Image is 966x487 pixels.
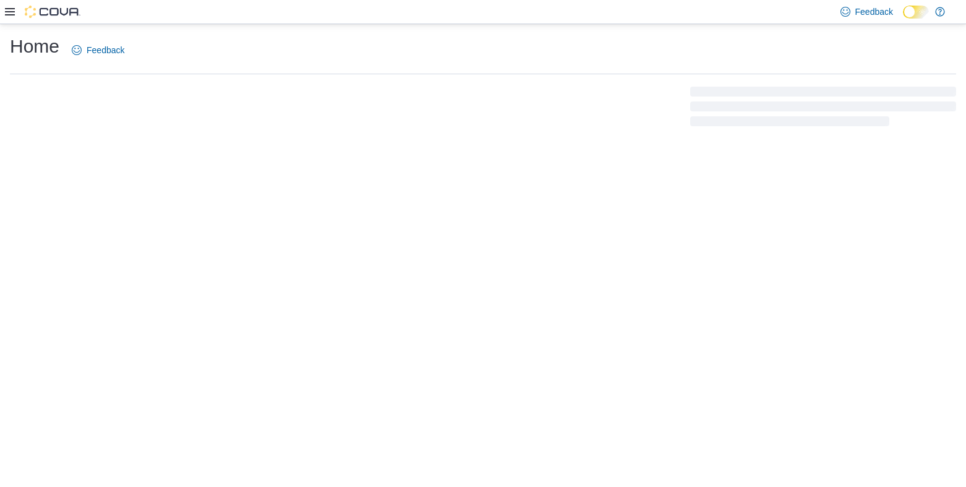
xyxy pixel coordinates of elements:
span: Loading [690,89,956,129]
span: Feedback [87,44,124,56]
h1: Home [10,34,59,59]
input: Dark Mode [903,6,929,19]
span: Feedback [855,6,893,18]
a: Feedback [67,38,129,62]
img: Cova [25,6,80,18]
